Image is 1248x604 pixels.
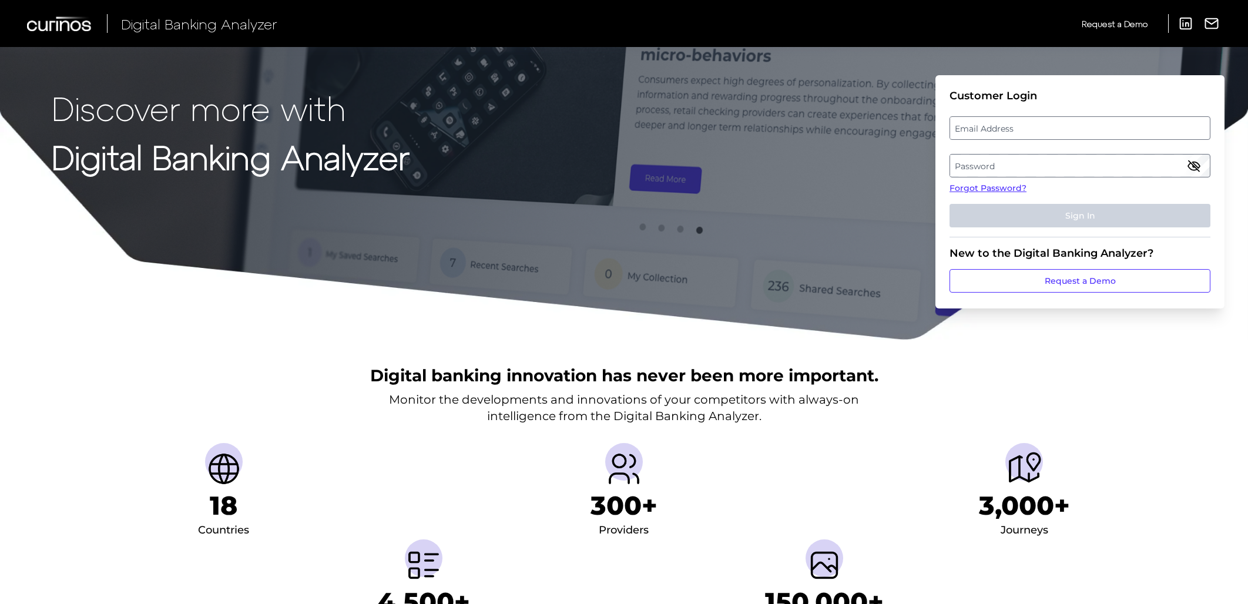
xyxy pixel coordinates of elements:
span: Request a Demo [1082,19,1148,29]
p: Monitor the developments and innovations of your competitors with always-on intelligence from the... [389,391,859,424]
a: Forgot Password? [950,182,1210,194]
h1: 18 [210,490,237,521]
label: Email Address [950,118,1209,139]
div: Providers [599,521,649,540]
img: Journeys [1005,450,1043,488]
div: Journeys [1001,521,1048,540]
img: Countries [205,450,243,488]
p: Discover more with [52,89,410,126]
span: Digital Banking Analyzer [121,15,277,32]
img: Providers [605,450,643,488]
label: Password [950,155,1209,176]
div: New to the Digital Banking Analyzer? [950,247,1210,260]
a: Request a Demo [1082,14,1148,33]
img: Curinos [27,16,93,31]
img: Metrics [405,546,442,584]
button: Sign In [950,204,1210,227]
h2: Digital banking innovation has never been more important. [370,364,878,387]
div: Customer Login [950,89,1210,102]
h1: 3,000+ [979,490,1070,521]
strong: Digital Banking Analyzer [52,137,410,176]
div: Countries [198,521,249,540]
h1: 300+ [591,490,657,521]
a: Request a Demo [950,269,1210,293]
img: Screenshots [806,546,843,584]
